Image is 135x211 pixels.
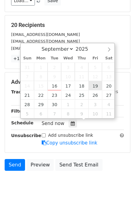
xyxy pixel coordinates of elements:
[61,90,75,100] span: September 24, 2025
[75,62,88,72] span: September 4, 2025
[48,90,61,100] span: September 23, 2025
[55,159,102,171] a: Send Test Email
[34,81,48,90] span: September 15, 2025
[102,81,116,90] span: September 20, 2025
[21,81,34,90] span: September 14, 2025
[48,72,61,81] span: September 9, 2025
[74,46,96,52] input: Year
[88,72,102,81] span: September 12, 2025
[11,79,124,85] h5: Advanced
[102,109,116,118] span: October 11, 2025
[11,120,33,125] strong: Schedule
[21,72,34,81] span: September 7, 2025
[75,72,88,81] span: September 11, 2025
[11,22,124,28] h5: 20 Recipients
[48,100,61,109] span: September 30, 2025
[11,55,37,62] a: +17 more
[75,100,88,109] span: October 2, 2025
[61,72,75,81] span: September 10, 2025
[27,159,54,171] a: Preview
[42,121,65,126] span: Send now
[75,109,88,118] span: October 9, 2025
[48,132,93,139] label: Add unsubscribe link
[104,181,135,211] iframe: Chat Widget
[21,109,34,118] span: October 5, 2025
[88,56,102,60] span: Fri
[102,90,116,100] span: September 27, 2025
[102,62,116,72] span: September 6, 2025
[5,159,25,171] a: Send
[102,56,116,60] span: Sat
[21,56,34,60] span: Sun
[61,109,75,118] span: October 8, 2025
[21,100,34,109] span: September 28, 2025
[61,100,75,109] span: October 1, 2025
[11,109,27,114] strong: Filters
[48,81,61,90] span: September 16, 2025
[75,81,88,90] span: September 18, 2025
[11,39,80,44] small: [EMAIL_ADDRESS][DOMAIN_NAME]
[34,56,48,60] span: Mon
[11,133,41,138] strong: Unsubscribe
[48,56,61,60] span: Tue
[61,62,75,72] span: September 3, 2025
[61,81,75,90] span: September 17, 2025
[75,56,88,60] span: Thu
[48,62,61,72] span: September 2, 2025
[34,100,48,109] span: September 29, 2025
[88,90,102,100] span: September 26, 2025
[11,46,80,51] small: [EMAIL_ADDRESS][DOMAIN_NAME]
[11,32,80,37] small: [EMAIL_ADDRESS][DOMAIN_NAME]
[42,140,97,146] a: Copy unsubscribe link
[11,89,32,94] strong: Tracking
[75,90,88,100] span: September 25, 2025
[21,90,34,100] span: September 21, 2025
[88,62,102,72] span: September 5, 2025
[34,62,48,72] span: September 1, 2025
[102,72,116,81] span: September 13, 2025
[88,81,102,90] span: September 19, 2025
[88,109,102,118] span: October 10, 2025
[34,90,48,100] span: September 22, 2025
[88,100,102,109] span: October 3, 2025
[48,109,61,118] span: October 7, 2025
[102,100,116,109] span: October 4, 2025
[21,62,34,72] span: August 31, 2025
[34,109,48,118] span: October 6, 2025
[34,72,48,81] span: September 8, 2025
[61,56,75,60] span: Wed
